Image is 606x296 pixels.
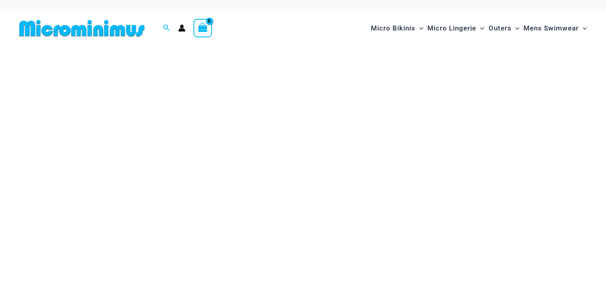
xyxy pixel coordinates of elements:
[368,15,590,42] nav: Site Navigation
[369,16,425,41] a: Micro BikinisMenu ToggleMenu Toggle
[371,18,415,39] span: Micro Bikinis
[178,24,185,32] a: Account icon link
[487,16,521,41] a: OutersMenu ToggleMenu Toggle
[427,18,476,39] span: Micro Lingerie
[521,16,589,41] a: Mens SwimwearMenu ToggleMenu Toggle
[415,18,423,39] span: Menu Toggle
[16,19,148,37] img: MM SHOP LOGO FLAT
[476,18,484,39] span: Menu Toggle
[163,23,170,33] a: Search icon link
[511,18,519,39] span: Menu Toggle
[489,18,511,39] span: Outers
[193,19,212,37] a: View Shopping Cart, empty
[425,16,486,41] a: Micro LingerieMenu ToggleMenu Toggle
[523,18,579,39] span: Mens Swimwear
[579,18,587,39] span: Menu Toggle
